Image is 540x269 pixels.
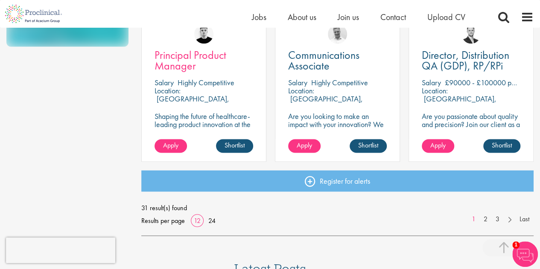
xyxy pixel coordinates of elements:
[288,139,321,153] a: Apply
[483,139,520,153] a: Shortlist
[297,141,312,150] span: Apply
[288,86,314,95] span: Location:
[155,139,187,153] a: Apply
[427,12,465,23] a: Upload CV
[512,241,520,249] span: 1
[163,141,178,150] span: Apply
[479,214,492,224] a: 2
[467,214,480,224] a: 1
[445,78,538,87] p: £90000 - £100000 per annum
[141,201,534,214] span: 31 result(s) found
[338,12,359,23] a: Join us
[380,12,406,23] a: Contact
[515,214,534,224] a: Last
[288,48,359,73] span: Communications Associate
[422,112,520,153] p: Are you passionate about quality and precision? Join our client as a Distribution Director and he...
[141,214,185,227] span: Results per page
[350,139,387,153] a: Shortlist
[194,24,213,43] img: Patrick Melody
[288,112,387,169] p: Are you looking to make an impact with your innovation? We are working with a well-established ph...
[288,78,307,87] span: Salary
[205,216,219,225] a: 24
[422,139,454,153] a: Apply
[252,12,266,23] a: Jobs
[461,24,481,43] img: Joshua Godden
[288,50,387,71] a: Communications Associate
[178,78,234,87] p: Highly Competitive
[216,139,253,153] a: Shortlist
[155,78,174,87] span: Salary
[191,216,204,225] a: 12
[491,214,504,224] a: 3
[155,50,253,71] a: Principal Product Manager
[422,86,448,95] span: Location:
[422,94,496,112] p: [GEOGRAPHIC_DATA], [GEOGRAPHIC_DATA]
[141,170,534,191] a: Register for alerts
[288,94,363,112] p: [GEOGRAPHIC_DATA], [GEOGRAPHIC_DATA]
[422,50,520,71] a: Director, Distribution QA (GDP), RP/RPi
[155,94,229,112] p: [GEOGRAPHIC_DATA], [GEOGRAPHIC_DATA]
[6,237,115,263] iframe: reCAPTCHA
[328,24,347,43] img: Joshua Bye
[288,12,316,23] a: About us
[422,78,441,87] span: Salary
[311,78,368,87] p: Highly Competitive
[430,141,446,150] span: Apply
[512,241,538,267] img: Chatbot
[155,112,253,145] p: Shaping the future of healthcare-leading product innovation at the intersection of technology and...
[155,86,181,95] span: Location:
[155,48,226,73] span: Principal Product Manager
[422,48,509,73] span: Director, Distribution QA (GDP), RP/RPi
